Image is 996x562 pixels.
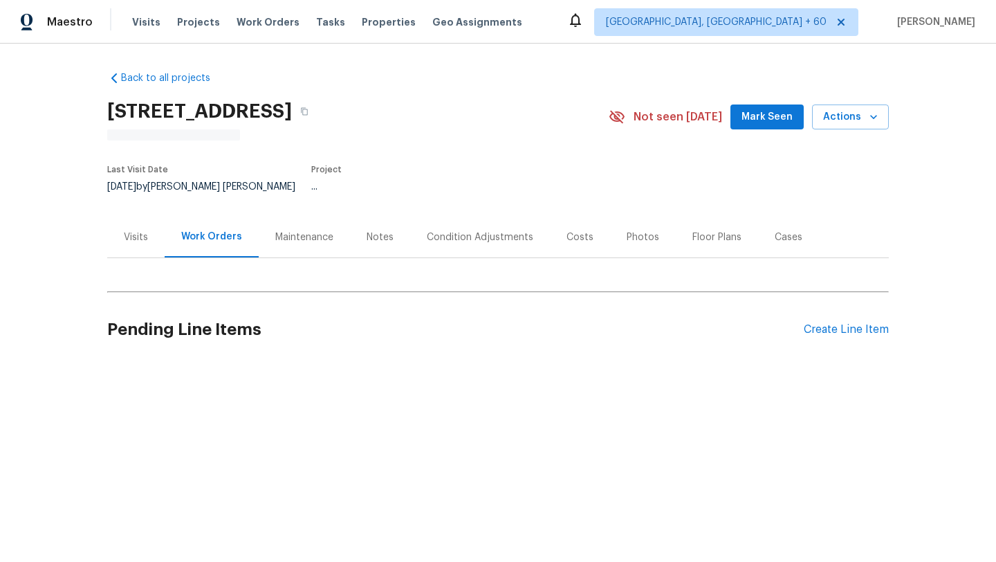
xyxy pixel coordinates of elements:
[362,15,416,29] span: Properties
[367,230,394,244] div: Notes
[107,182,136,192] span: [DATE]
[292,99,317,124] button: Copy Address
[804,323,889,336] div: Create Line Item
[311,165,342,174] span: Project
[311,182,576,192] div: ...
[124,230,148,244] div: Visits
[47,15,93,29] span: Maestro
[181,230,242,244] div: Work Orders
[107,71,240,85] a: Back to all projects
[107,105,292,118] h2: [STREET_ADDRESS]
[275,230,333,244] div: Maintenance
[107,165,168,174] span: Last Visit Date
[107,298,804,362] h2: Pending Line Items
[427,230,533,244] div: Condition Adjustments
[566,230,593,244] div: Costs
[316,17,345,27] span: Tasks
[177,15,220,29] span: Projects
[237,15,299,29] span: Work Orders
[730,105,804,130] button: Mark Seen
[132,15,160,29] span: Visits
[892,15,975,29] span: [PERSON_NAME]
[741,109,793,126] span: Mark Seen
[606,15,827,29] span: [GEOGRAPHIC_DATA], [GEOGRAPHIC_DATA] + 60
[432,15,522,29] span: Geo Assignments
[627,230,659,244] div: Photos
[812,105,889,130] button: Actions
[823,109,878,126] span: Actions
[775,230,802,244] div: Cases
[692,230,741,244] div: Floor Plans
[107,182,311,208] div: by [PERSON_NAME] [PERSON_NAME]
[634,110,722,124] span: Not seen [DATE]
